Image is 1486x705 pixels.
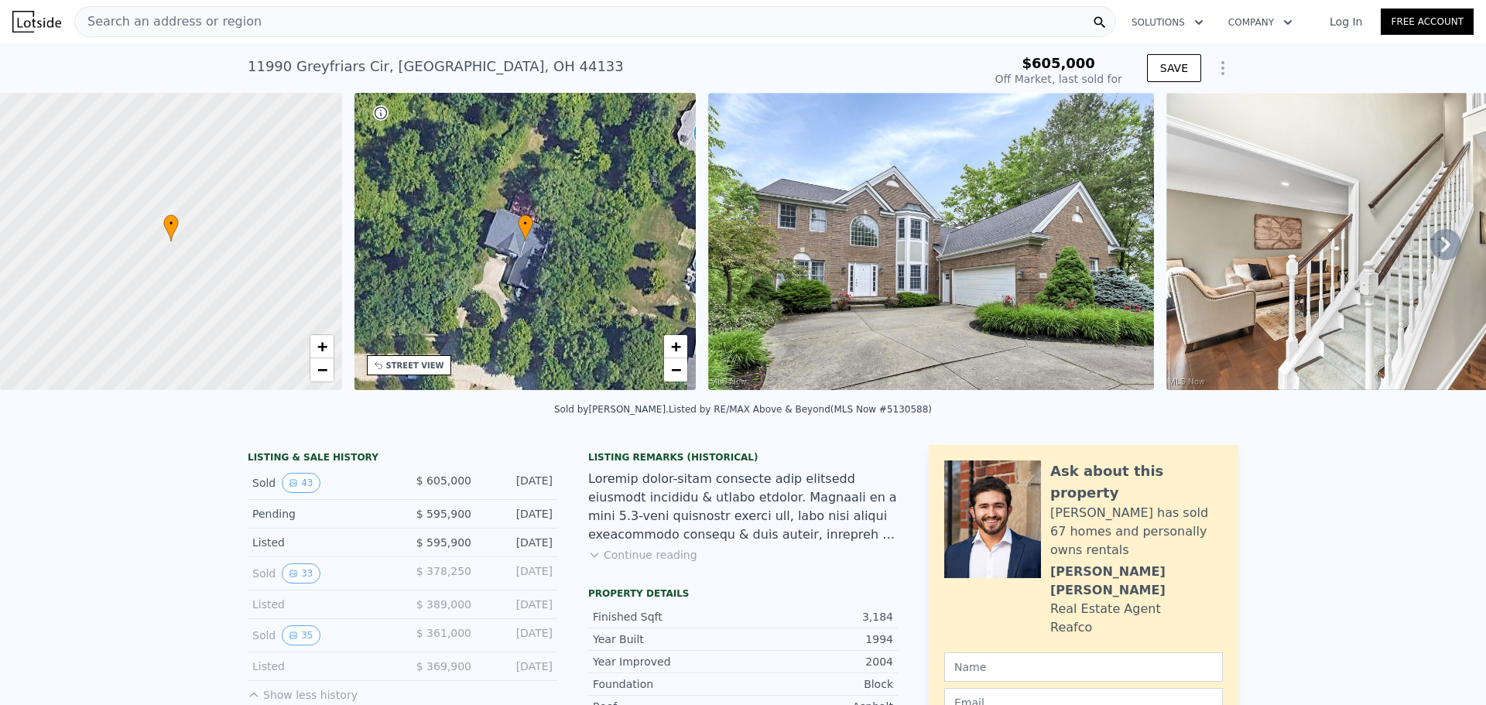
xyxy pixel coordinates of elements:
div: Listed [252,659,390,674]
div: LISTING & SALE HISTORY [248,451,557,467]
div: Pending [252,506,390,522]
div: Listed [252,597,390,612]
button: Company [1216,9,1305,36]
div: Listed [252,535,390,550]
div: 3,184 [743,609,893,625]
a: Zoom out [310,358,334,382]
span: Search an address or region [75,12,262,31]
button: SAVE [1147,54,1201,82]
button: Solutions [1119,9,1216,36]
button: View historical data [282,563,320,584]
span: + [317,337,327,356]
span: $ 595,900 [416,508,471,520]
img: Lotside [12,11,61,33]
div: [DATE] [484,563,553,584]
div: Year Built [593,631,743,647]
button: Continue reading [588,547,697,563]
div: Ask about this property [1050,460,1223,504]
a: Log In [1311,14,1381,29]
div: 1994 [743,631,893,647]
a: Free Account [1381,9,1474,35]
div: Off Market, last sold for [995,71,1122,87]
div: Listing Remarks (Historical) [588,451,898,464]
div: Finished Sqft [593,609,743,625]
a: Zoom out [664,358,687,382]
span: $ 369,900 [416,660,471,672]
span: − [671,360,681,379]
div: [DATE] [484,597,553,612]
img: Sale: 146453913 Parcel: 84494671 [708,93,1154,390]
div: [DATE] [484,659,553,674]
div: Loremip dolor-sitam consecte adip elitsedd eiusmodt incididu & utlabo etdolor. Magnaali en a mini... [588,470,898,544]
div: [PERSON_NAME] has sold 67 homes and personally owns rentals [1050,504,1223,560]
a: Zoom in [664,335,687,358]
span: $ 605,000 [416,474,471,487]
div: Reafco [1050,618,1092,637]
div: • [163,214,179,241]
span: $605,000 [1022,55,1095,71]
input: Name [944,652,1223,682]
button: Show Options [1207,53,1238,84]
span: + [671,337,681,356]
span: − [317,360,327,379]
div: Block [743,676,893,692]
button: View historical data [282,625,320,645]
div: [PERSON_NAME] [PERSON_NAME] [1050,563,1223,600]
div: [DATE] [484,506,553,522]
button: View historical data [282,473,320,493]
div: Sold [252,625,390,645]
div: [DATE] [484,535,553,550]
span: • [518,217,533,231]
span: $ 389,000 [416,598,471,611]
span: $ 595,900 [416,536,471,549]
button: Show less history [248,681,358,703]
span: • [163,217,179,231]
div: Sold by [PERSON_NAME] . [554,404,669,415]
div: Listed by RE/MAX Above & Beyond (MLS Now #5130588) [669,404,932,415]
div: Sold [252,473,390,493]
span: $ 378,250 [416,565,471,577]
div: 2004 [743,654,893,669]
span: $ 361,000 [416,627,471,639]
div: Real Estate Agent [1050,600,1161,618]
a: Zoom in [310,335,334,358]
div: Property details [588,587,898,600]
div: Year Improved [593,654,743,669]
div: [DATE] [484,625,553,645]
div: Sold [252,563,390,584]
div: Foundation [593,676,743,692]
div: STREET VIEW [386,360,444,371]
div: 11990 Greyfriars Cir , [GEOGRAPHIC_DATA] , OH 44133 [248,56,624,77]
div: • [518,214,533,241]
div: [DATE] [484,473,553,493]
